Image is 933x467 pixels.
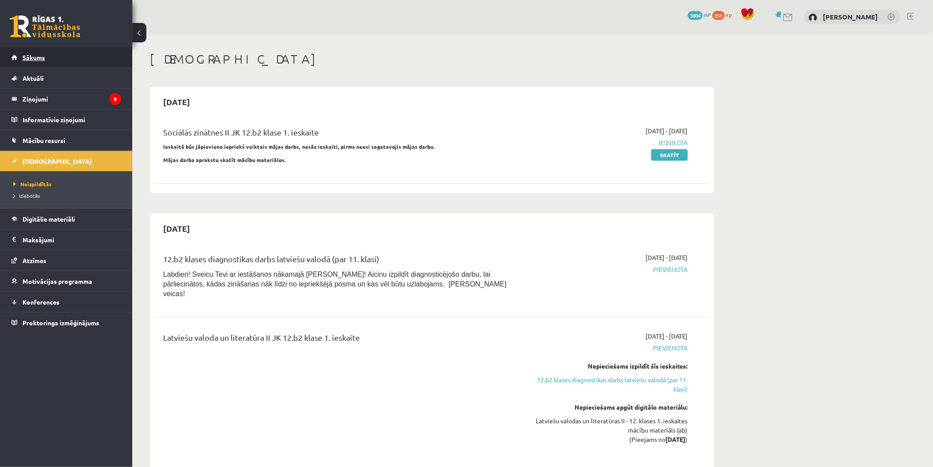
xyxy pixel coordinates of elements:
[154,91,199,112] h2: [DATE]
[522,416,688,444] div: Latviešu valodas un literatūras II - 12. klases 1. ieskaites mācību materiāls (ab) (Pieejams no )
[809,13,817,22] img: Sigurds Kozlovskis
[163,271,507,298] span: Labdien! Sveicu Tevi ar iestāšanos nākamajā [PERSON_NAME]! Aicinu izpildīt diagnosticējošo darbu,...
[150,52,714,67] h1: [DEMOGRAPHIC_DATA]
[522,403,688,412] div: Nepieciešams apgūt digitālo materiālu:
[22,256,46,264] span: Atzīmes
[22,277,92,285] span: Motivācijas programma
[522,343,688,353] span: Pievienota
[22,298,60,306] span: Konferences
[11,271,121,291] a: Motivācijas programma
[11,68,121,88] a: Aktuāli
[22,89,121,109] legend: Ziņojumi
[665,435,686,443] strong: [DATE]
[13,180,123,188] a: Neizpildītās
[163,126,508,143] div: Sociālās zinātnes II JK 12.b2 klase 1. ieskaite
[11,313,121,333] a: Proktoringa izmēģinājums
[13,192,40,199] span: Izlabotās
[522,375,688,394] a: 12.b2 klases diagnostikas darbs latviešu valodā (par 11. klasi)
[11,292,121,312] a: Konferences
[713,11,736,18] a: 353 xp
[13,181,52,188] span: Neizpildītās
[22,215,75,223] span: Digitālie materiāli
[163,331,508,348] div: Latviešu valoda un literatūra II JK 12.b2 klase 1. ieskaite
[713,11,725,20] span: 353
[726,11,732,18] span: xp
[22,74,44,82] span: Aktuāli
[646,331,688,341] span: [DATE] - [DATE]
[13,192,123,200] a: Izlabotās
[704,11,711,18] span: mP
[823,12,878,21] a: [PERSON_NAME]
[522,138,688,147] span: Iesniegta
[522,362,688,371] div: Nepieciešams izpildīt šīs ieskaites:
[22,230,121,250] legend: Maksājumi
[11,109,121,130] a: Informatīvie ziņojumi
[651,149,688,161] a: Skatīt
[163,156,286,163] strong: Mājas darba aprakstu skatīt mācību materiālos.
[11,250,121,271] a: Atzīmes
[11,230,121,250] a: Maksājumi
[522,265,688,274] span: Pievienota
[22,157,92,165] span: [DEMOGRAPHIC_DATA]
[163,143,435,150] strong: Ieskaitē būs jāpievieno iepriekš veiktais mājas darbs, nesāc ieskaiti, pirms neesi sagatavojis mā...
[163,253,508,269] div: 12.b2 klases diagnostikas darbs latviešu valodā (par 11. klasi)
[11,209,121,229] a: Digitālie materiāli
[109,93,121,105] i: 9
[688,11,703,20] span: 3804
[22,136,65,144] span: Mācību resursi
[11,151,121,171] a: [DEMOGRAPHIC_DATA]
[11,89,121,109] a: Ziņojumi9
[10,15,80,38] a: Rīgas 1. Tālmācības vidusskola
[646,126,688,136] span: [DATE] - [DATE]
[22,53,45,61] span: Sākums
[646,253,688,262] span: [DATE] - [DATE]
[11,47,121,68] a: Sākums
[22,319,99,327] span: Proktoringa izmēģinājums
[11,130,121,151] a: Mācību resursi
[154,218,199,239] h2: [DATE]
[688,11,711,18] a: 3804 mP
[22,109,121,130] legend: Informatīvie ziņojumi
